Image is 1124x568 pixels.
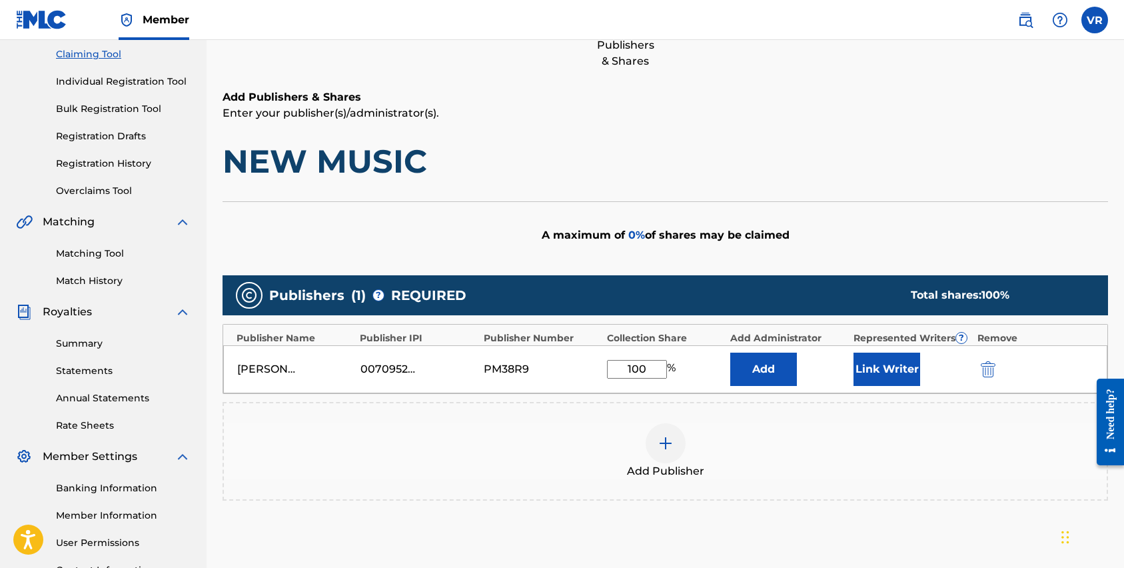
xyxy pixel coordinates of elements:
[56,337,191,351] a: Summary
[43,449,137,465] span: Member Settings
[1087,368,1124,475] iframe: Resource Center
[223,105,1108,121] p: Enter your publisher(s)/administrator(s).
[1081,7,1108,33] div: User Menu
[16,214,33,230] img: Matching
[269,285,344,305] span: Publishers
[56,129,191,143] a: Registration Drafts
[1057,504,1124,568] iframe: Chat Widget
[391,285,466,305] span: REQUIRED
[56,391,191,405] a: Annual Statements
[175,304,191,320] img: expand
[56,184,191,198] a: Overclaims Tool
[56,364,191,378] a: Statements
[667,360,679,379] span: %
[484,331,600,345] div: Publisher Number
[16,10,67,29] img: MLC Logo
[853,331,970,345] div: Represented Writers
[360,331,476,345] div: Publisher IPI
[56,47,191,61] a: Claiming Tool
[730,353,797,386] button: Add
[237,331,353,345] div: Publisher Name
[628,229,645,241] span: 0 %
[373,290,384,301] span: ?
[658,435,674,451] img: add
[911,287,1081,303] div: Total shares:
[56,274,191,288] a: Match History
[592,21,659,69] div: Add Publishers & Shares
[143,12,189,27] span: Member
[223,201,1108,269] div: A maximum of of shares may be claimed
[981,361,995,377] img: 12a2ab48e56ec057fbd8.svg
[351,285,366,305] span: ( 1 )
[1061,517,1069,557] div: Drag
[730,331,847,345] div: Add Administrator
[56,536,191,550] a: User Permissions
[175,449,191,465] img: expand
[853,353,920,386] button: Link Writer
[56,481,191,495] a: Banking Information
[1017,12,1033,28] img: search
[119,12,135,28] img: Top Rightsholder
[223,89,1108,105] h6: Add Publishers & Shares
[981,289,1009,301] span: 100 %
[43,304,92,320] span: Royalties
[16,449,32,465] img: Member Settings
[241,287,257,303] img: publishers
[16,304,32,320] img: Royalties
[56,102,191,116] a: Bulk Registration Tool
[956,333,967,343] span: ?
[627,463,704,479] span: Add Publisher
[56,419,191,433] a: Rate Sheets
[1052,12,1068,28] img: help
[977,331,1094,345] div: Remove
[607,331,724,345] div: Collection Share
[1047,7,1073,33] div: Help
[56,75,191,89] a: Individual Registration Tool
[56,157,191,171] a: Registration History
[1012,7,1039,33] a: Public Search
[56,247,191,261] a: Matching Tool
[223,141,1108,181] h1: NEW MUSIC
[43,214,95,230] span: Matching
[56,509,191,523] a: Member Information
[175,214,191,230] img: expand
